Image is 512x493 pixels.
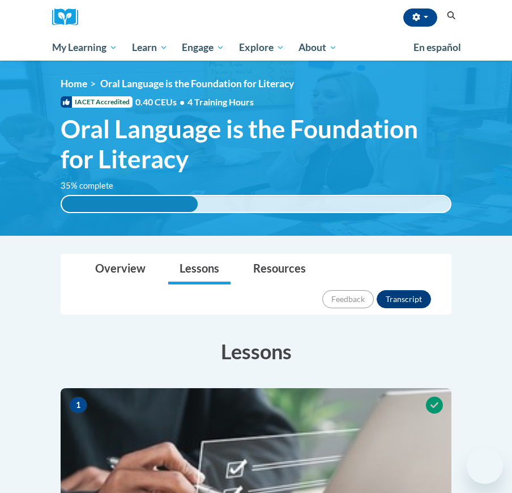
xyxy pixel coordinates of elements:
[403,8,437,27] button: Account Settings
[61,337,451,365] h3: Lessons
[62,196,198,212] div: 35% complete
[135,96,187,108] span: 0.40 CEUs
[413,41,461,53] span: En español
[61,114,451,174] span: Oral Language is the Foundation for Literacy
[298,41,337,54] span: About
[232,35,292,61] a: Explore
[443,9,460,23] button: Search
[406,36,468,59] a: En español
[52,41,117,54] span: My Learning
[100,78,294,90] span: Oral Language is the Foundation for Literacy
[239,41,284,54] span: Explore
[61,96,133,108] span: IACET Accredited
[61,180,126,192] label: 35% complete
[377,290,431,308] button: Transcript
[132,41,168,54] span: Learn
[61,78,87,90] a: Home
[182,41,224,54] span: Engage
[45,35,125,61] a: My Learning
[69,397,87,414] span: 1
[322,290,374,308] button: Feedback
[125,35,175,61] a: Learn
[52,8,86,26] img: Logo brand
[174,35,232,61] a: Engage
[168,254,231,284] a: Lessons
[44,35,468,61] div: Main menu
[180,96,185,107] span: •
[467,448,503,484] iframe: Button to launch messaging window
[52,8,86,26] a: Cox Campus
[292,35,345,61] a: About
[242,254,317,284] a: Resources
[187,96,254,107] span: 4 Training Hours
[84,254,157,284] a: Overview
